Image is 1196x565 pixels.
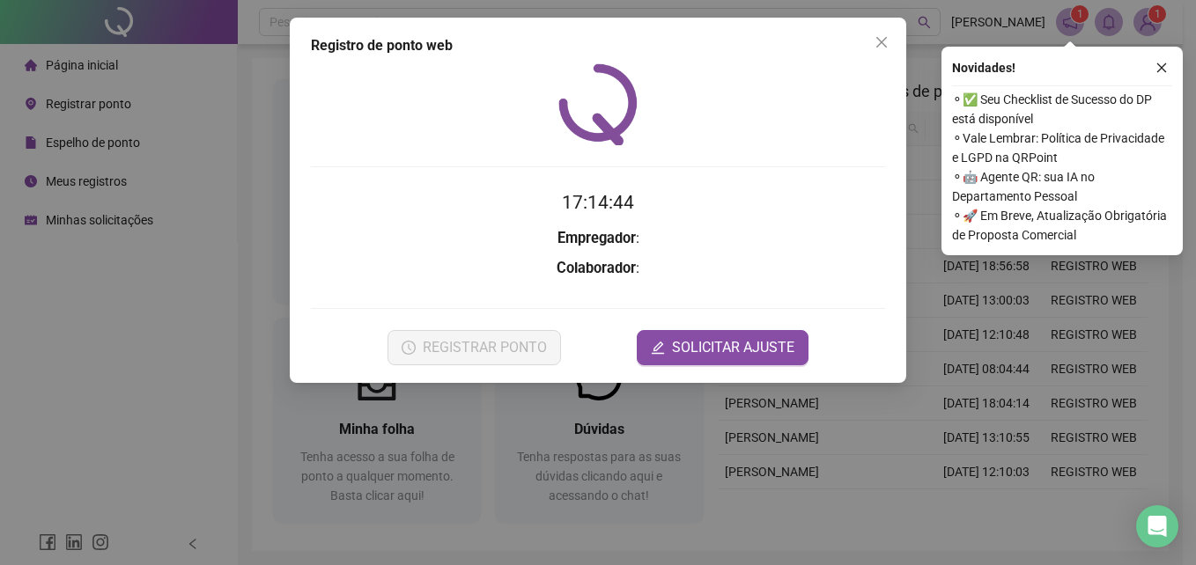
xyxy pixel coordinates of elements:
[311,257,885,280] h3: :
[651,341,665,355] span: edit
[388,330,561,365] button: REGISTRAR PONTO
[672,337,794,358] span: SOLICITAR AJUSTE
[952,90,1172,128] span: ⚬ ✅ Seu Checklist de Sucesso do DP está disponível
[875,35,889,49] span: close
[1136,505,1178,547] div: Open Intercom Messenger
[311,227,885,250] h3: :
[952,167,1172,206] span: ⚬ 🤖 Agente QR: sua IA no Departamento Pessoal
[311,35,885,56] div: Registro de ponto web
[562,192,634,213] time: 17:14:44
[952,128,1172,167] span: ⚬ Vale Lembrar: Política de Privacidade e LGPD na QRPoint
[952,206,1172,245] span: ⚬ 🚀 Em Breve, Atualização Obrigatória de Proposta Comercial
[1155,62,1168,74] span: close
[952,58,1015,77] span: Novidades !
[557,260,636,276] strong: Colaborador
[558,63,638,145] img: QRPoint
[557,230,636,246] strong: Empregador
[637,330,808,365] button: editSOLICITAR AJUSTE
[867,28,896,56] button: Close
